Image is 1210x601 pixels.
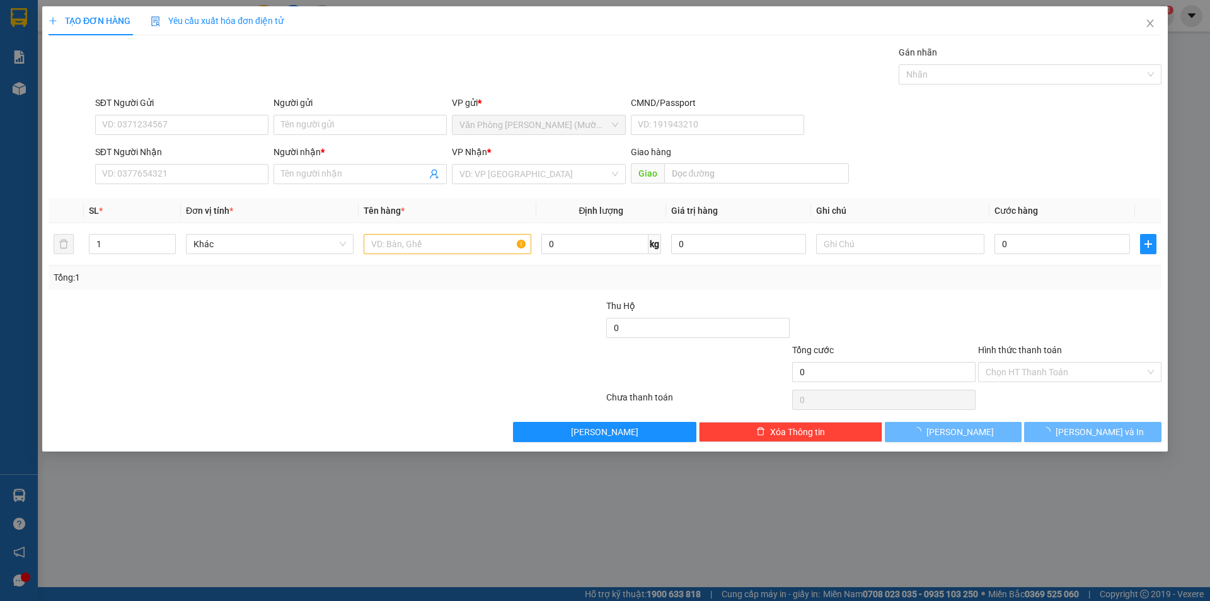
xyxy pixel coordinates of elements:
[95,145,268,159] div: SĐT Người Nhận
[364,206,405,216] span: Tên hàng
[1056,425,1144,439] span: [PERSON_NAME] và In
[756,427,765,437] span: delete
[54,234,74,254] button: delete
[885,422,1022,442] button: [PERSON_NAME]
[54,271,467,284] div: Tổng: 1
[605,390,791,412] div: Chưa thanh toán
[899,47,937,57] label: Gán nhãn
[1141,239,1156,249] span: plus
[1042,427,1056,436] span: loading
[49,16,57,25] span: plus
[664,163,849,184] input: Dọc đường
[274,96,447,110] div: Người gửi
[631,147,671,157] span: Giao hàng
[430,169,440,179] span: user-add
[186,206,233,216] span: Đơn vị tính
[49,16,130,26] span: TẠO ĐƠN HÀNG
[671,234,807,254] input: 0
[671,206,718,216] span: Giá trị hàng
[95,96,268,110] div: SĐT Người Gửi
[770,425,825,439] span: Xóa Thông tin
[631,96,804,110] div: CMND/Passport
[151,16,284,26] span: Yêu cầu xuất hóa đơn điện tử
[817,234,984,254] input: Ghi Chú
[1025,422,1161,442] button: [PERSON_NAME] và In
[1132,6,1168,42] button: Close
[572,425,639,439] span: [PERSON_NAME]
[1145,18,1155,28] span: close
[460,115,618,134] span: Văn Phòng Trần Phú (Mường Thanh)
[89,206,99,216] span: SL
[978,345,1062,355] label: Hình thức thanh toán
[151,16,161,26] img: icon
[648,234,661,254] span: kg
[700,422,883,442] button: deleteXóa Thông tin
[274,145,447,159] div: Người nhận
[1140,234,1156,254] button: plus
[452,147,488,157] span: VP Nhận
[913,427,927,436] span: loading
[514,422,697,442] button: [PERSON_NAME]
[452,96,626,110] div: VP gửi
[927,425,994,439] span: [PERSON_NAME]
[579,206,624,216] span: Định lượng
[792,345,834,355] span: Tổng cước
[631,163,664,184] span: Giao
[364,234,531,254] input: VD: Bàn, Ghế
[812,199,989,223] th: Ghi chú
[606,301,635,311] span: Thu Hộ
[994,206,1038,216] span: Cước hàng
[193,235,346,254] span: Khác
